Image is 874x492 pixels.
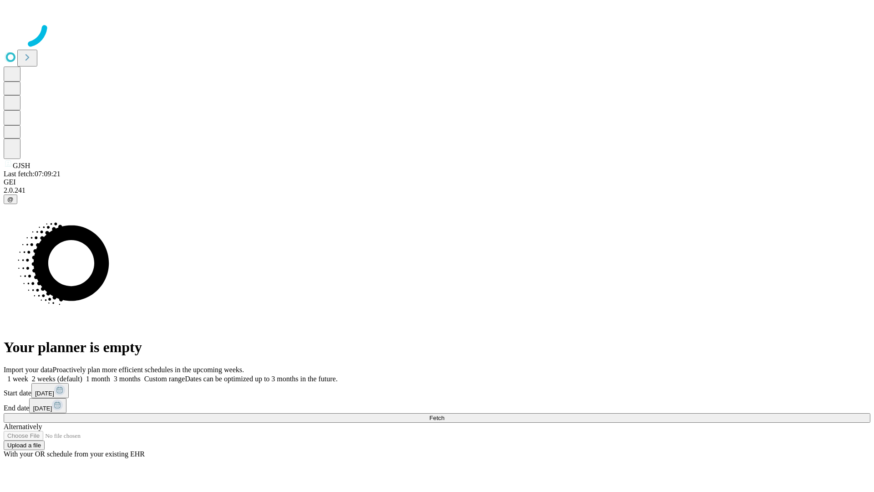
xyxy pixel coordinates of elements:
[13,162,30,169] span: GJSH
[114,375,141,383] span: 3 months
[86,375,110,383] span: 1 month
[35,390,54,397] span: [DATE]
[4,178,870,186] div: GEI
[4,186,870,195] div: 2.0.241
[4,423,42,430] span: Alternatively
[31,383,69,398] button: [DATE]
[4,383,870,398] div: Start date
[7,375,28,383] span: 1 week
[4,450,145,458] span: With your OR schedule from your existing EHR
[185,375,337,383] span: Dates can be optimized up to 3 months in the future.
[29,398,66,413] button: [DATE]
[4,413,870,423] button: Fetch
[4,170,61,178] span: Last fetch: 07:09:21
[53,366,244,374] span: Proactively plan more efficient schedules in the upcoming weeks.
[429,415,444,421] span: Fetch
[7,196,14,203] span: @
[144,375,185,383] span: Custom range
[4,339,870,356] h1: Your planner is empty
[4,195,17,204] button: @
[4,398,870,413] div: End date
[33,405,52,412] span: [DATE]
[4,441,45,450] button: Upload a file
[32,375,82,383] span: 2 weeks (default)
[4,366,53,374] span: Import your data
